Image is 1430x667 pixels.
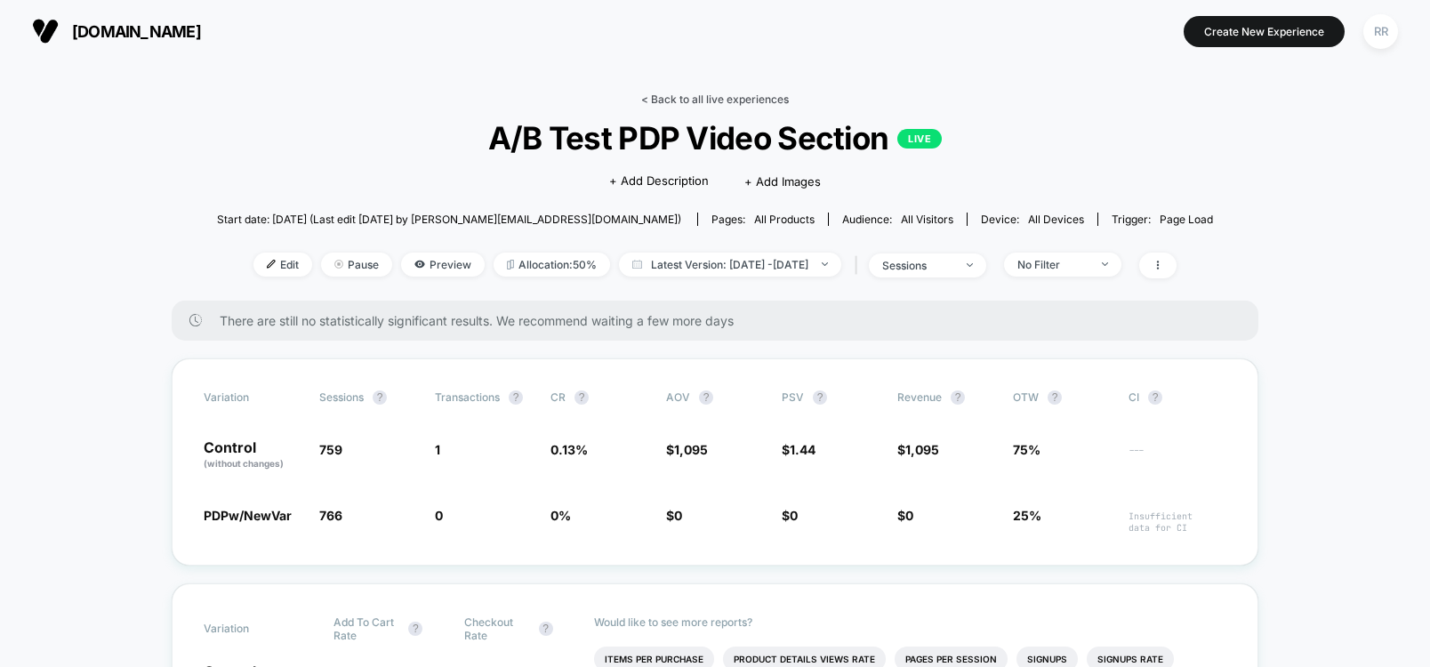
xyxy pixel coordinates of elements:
[1017,258,1089,271] div: No Filter
[699,390,713,405] button: ?
[32,18,59,44] img: Visually logo
[744,174,821,189] span: + Add Images
[1112,213,1213,226] div: Trigger:
[632,260,642,269] img: calendar
[1028,213,1084,226] span: all devices
[204,458,284,469] span: (without changes)
[550,508,571,523] span: 0 %
[951,390,965,405] button: ?
[897,390,942,404] span: Revenue
[267,119,1163,157] span: A/B Test PDP Video Section
[204,615,301,642] span: Variation
[1160,213,1213,226] span: Page Load
[897,442,939,457] span: $
[1129,445,1226,470] span: ---
[901,213,953,226] span: All Visitors
[319,442,342,457] span: 759
[72,22,201,41] span: [DOMAIN_NAME]
[220,313,1223,328] span: There are still no statistically significant results. We recommend waiting a few more days
[674,442,708,457] span: 1,095
[905,508,913,523] span: 0
[842,213,953,226] div: Audience:
[967,213,1097,226] span: Device:
[217,213,681,226] span: Start date: [DATE] (Last edit [DATE] by [PERSON_NAME][EMAIL_ADDRESS][DOMAIN_NAME])
[334,260,343,269] img: end
[1129,390,1226,405] span: CI
[401,253,485,277] span: Preview
[509,390,523,405] button: ?
[574,390,589,405] button: ?
[494,253,610,277] span: Allocation: 50%
[1013,390,1111,405] span: OTW
[253,253,312,277] span: Edit
[666,390,690,404] span: AOV
[27,17,206,45] button: [DOMAIN_NAME]
[782,508,798,523] span: $
[1102,262,1108,266] img: end
[1048,390,1062,405] button: ?
[850,253,869,278] span: |
[782,390,804,404] span: PSV
[813,390,827,405] button: ?
[204,440,301,470] p: Control
[435,390,500,404] span: Transactions
[897,129,942,149] p: LIVE
[373,390,387,405] button: ?
[822,262,828,266] img: end
[754,213,815,226] span: all products
[674,508,682,523] span: 0
[782,442,815,457] span: $
[905,442,939,457] span: 1,095
[882,259,953,272] div: sessions
[1013,508,1041,523] span: 25%
[1184,16,1345,47] button: Create New Experience
[790,508,798,523] span: 0
[609,173,709,190] span: + Add Description
[333,615,399,642] span: Add To Cart Rate
[666,508,682,523] span: $
[967,263,973,267] img: end
[464,615,530,642] span: Checkout Rate
[594,615,1226,629] p: Would like to see more reports?
[790,442,815,457] span: 1.44
[666,442,708,457] span: $
[641,92,789,106] a: < Back to all live experiences
[550,442,588,457] span: 0.13 %
[507,260,514,269] img: rebalance
[408,622,422,636] button: ?
[435,442,440,457] span: 1
[1148,390,1162,405] button: ?
[711,213,815,226] div: Pages:
[1129,510,1226,534] span: Insufficient data for CI
[267,260,276,269] img: edit
[319,390,364,404] span: Sessions
[204,508,292,523] span: PDPw/NewVar
[897,508,913,523] span: $
[1363,14,1398,49] div: RR
[321,253,392,277] span: Pause
[550,390,566,404] span: CR
[619,253,841,277] span: Latest Version: [DATE] - [DATE]
[1013,442,1040,457] span: 75%
[1358,13,1403,50] button: RR
[204,390,301,405] span: Variation
[539,622,553,636] button: ?
[435,508,443,523] span: 0
[319,508,342,523] span: 766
